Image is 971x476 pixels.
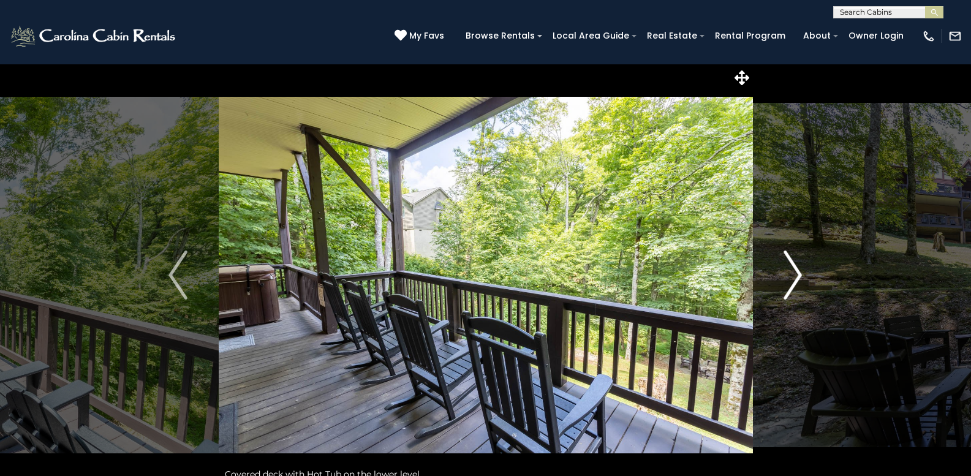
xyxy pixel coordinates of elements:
img: White-1-2.png [9,24,179,48]
span: My Favs [409,29,444,42]
a: Real Estate [641,26,703,45]
a: Browse Rentals [459,26,541,45]
img: mail-regular-white.png [948,29,962,43]
a: Rental Program [709,26,792,45]
img: phone-regular-white.png [922,29,935,43]
a: Owner Login [842,26,910,45]
img: arrow [784,251,802,300]
a: Local Area Guide [546,26,635,45]
a: My Favs [395,29,447,43]
img: arrow [168,251,187,300]
a: About [797,26,837,45]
